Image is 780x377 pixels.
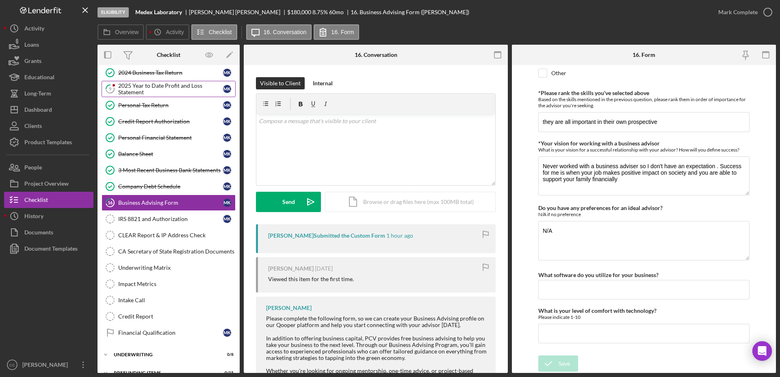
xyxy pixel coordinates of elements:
[4,224,93,240] button: Documents
[538,271,659,278] label: What software do you utilize for your business?
[4,20,93,37] button: Activity
[538,89,649,96] label: *Please rank the skills you've selected above
[24,69,54,87] div: Educational
[329,9,344,15] div: 60 mo
[223,69,231,77] div: M K
[313,77,333,89] div: Internal
[287,9,311,15] span: $180,000
[538,96,750,108] div: Based on the skills mentioned in the previous question, please rank them in order of importance f...
[223,199,231,207] div: M K
[157,52,180,58] div: Checklist
[102,308,236,325] a: Credit Report
[309,77,337,89] button: Internal
[24,208,43,226] div: History
[538,355,578,372] button: Save
[24,224,53,243] div: Documents
[219,352,234,357] div: 0 / 8
[102,146,236,162] a: Balance SheetMK
[24,85,51,104] div: Long-Term
[538,307,656,314] label: What is your level of comfort with technology?
[102,243,236,260] a: CA Secretary of State Registration Documents
[24,192,48,210] div: Checklist
[118,118,223,125] div: Credit Report Authorization
[219,370,234,375] div: 0 / 15
[24,134,72,152] div: Product Templates
[102,130,236,146] a: Personal Financial StatementMK
[4,118,93,134] button: Clients
[4,240,93,257] button: Document Templates
[223,150,231,158] div: M K
[331,29,354,35] label: 16. Form
[115,29,139,35] label: Overview
[538,156,750,195] textarea: Never worked with a business adviser so I don't have an expectation . Success for me is when your...
[118,216,223,222] div: IRS 8821 and Authorization
[24,53,41,71] div: Grants
[118,264,235,271] div: Underwriting Matrix
[118,329,223,336] div: Financial Qualification
[246,24,312,40] button: 16. Conversation
[223,101,231,109] div: M K
[4,134,93,150] button: Product Templates
[256,77,305,89] button: Visible to Client
[102,227,236,243] a: CLEAR Report & IP Address Check
[223,182,231,191] div: M K
[266,335,487,361] div: In addition to offering business capital, PCV provides free business advising to help you take yo...
[4,85,93,102] button: Long-Term
[268,232,385,239] div: [PERSON_NAME] Submitted the Custom Form
[114,352,213,357] div: Underwriting
[538,147,750,153] div: What is your vision for a successful relationship with your advisor? How will you define success?
[118,183,223,190] div: Company Debt Schedule
[97,7,129,17] div: Eligibility
[102,97,236,113] a: Personal Tax ReturnMK
[268,265,314,272] div: [PERSON_NAME]
[718,4,758,20] div: Mark Complete
[710,4,776,20] button: Mark Complete
[118,167,223,173] div: 3 Most Recent Business Bank Statements
[118,297,235,303] div: Intake Call
[118,151,223,157] div: Balance Sheet
[355,52,397,58] div: 16. Conversation
[118,102,223,108] div: Personal Tax Return
[118,248,235,255] div: CA Secretary of State Registration Documents
[551,69,566,77] label: Other
[223,85,231,93] div: M K
[166,29,184,35] label: Activity
[266,315,487,328] div: Please complete the following form, so we can create your Business Advising profile on our Qooper...
[102,65,236,81] a: 2024 Business Tax ReturnMK
[633,52,655,58] div: 16. Form
[4,159,93,175] button: People
[102,178,236,195] a: Company Debt ScheduleMK
[118,232,235,238] div: CLEAR Report & IP Address Check
[223,117,231,126] div: M K
[4,175,93,192] button: Project Overview
[4,53,93,69] button: Grants
[102,292,236,308] a: Intake Call
[24,118,42,136] div: Clients
[538,221,750,260] textarea: N/A
[223,166,231,174] div: M K
[268,276,354,282] div: Viewed this item for the first time.
[118,313,235,320] div: Credit Report
[102,260,236,276] a: Underwriting Matrix
[559,355,570,372] div: Save
[538,314,750,320] div: Please indicate 1-10
[24,159,42,178] div: People
[752,341,772,361] div: Open Intercom Messenger
[351,9,469,15] div: 16. Business Advising Form ([PERSON_NAME])
[223,329,231,337] div: M K
[102,81,236,97] a: 92025 Year to Date Profit and Loss StatementMK
[118,69,223,76] div: 2024 Business Tax Return
[108,200,113,205] tspan: 16
[4,208,93,224] button: History
[102,113,236,130] a: Credit Report AuthorizationMK
[135,9,182,15] b: Medex Laboratory
[24,20,44,39] div: Activity
[538,204,663,211] label: Do you have any preferences for an ideal advisor?
[4,192,93,208] button: Checklist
